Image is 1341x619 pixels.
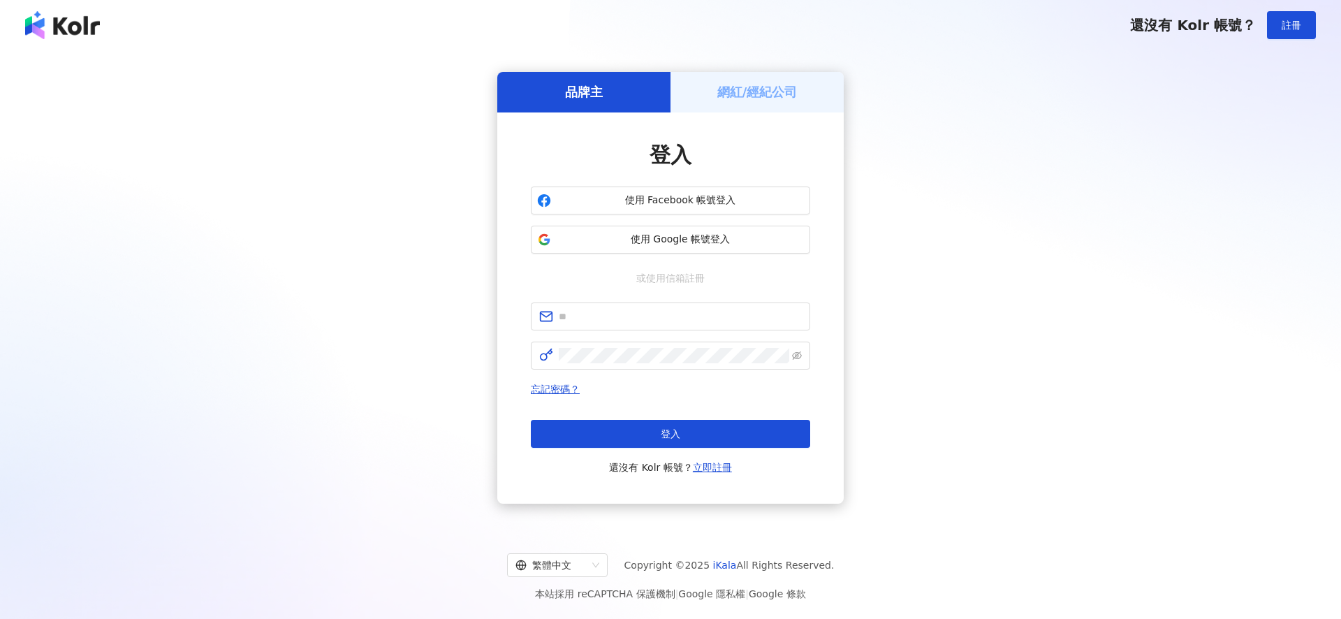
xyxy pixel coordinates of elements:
h5: 品牌主 [565,83,603,101]
span: | [675,588,679,599]
h5: 網紅/經紀公司 [717,83,798,101]
span: | [745,588,749,599]
a: 立即註冊 [693,462,732,473]
button: 登入 [531,420,810,448]
div: 繁體中文 [515,554,587,576]
button: 使用 Google 帳號登入 [531,226,810,254]
button: 註冊 [1267,11,1316,39]
span: Copyright © 2025 All Rights Reserved. [624,557,835,574]
a: iKala [713,560,737,571]
button: 使用 Facebook 帳號登入 [531,187,810,214]
span: 使用 Google 帳號登入 [557,233,804,247]
span: 還沒有 Kolr 帳號？ [1130,17,1256,34]
span: 或使用信箱註冊 [626,270,715,286]
span: 本站採用 reCAPTCHA 保護機制 [535,585,805,602]
span: 使用 Facebook 帳號登入 [557,194,804,207]
a: Google 隱私權 [678,588,745,599]
span: eye-invisible [792,351,802,361]
a: Google 條款 [749,588,806,599]
span: 註冊 [1282,20,1301,31]
img: logo [25,11,100,39]
span: 登入 [661,428,680,439]
span: 還沒有 Kolr 帳號？ [609,459,732,476]
span: 登入 [650,143,691,167]
a: 忘記密碼？ [531,384,580,395]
